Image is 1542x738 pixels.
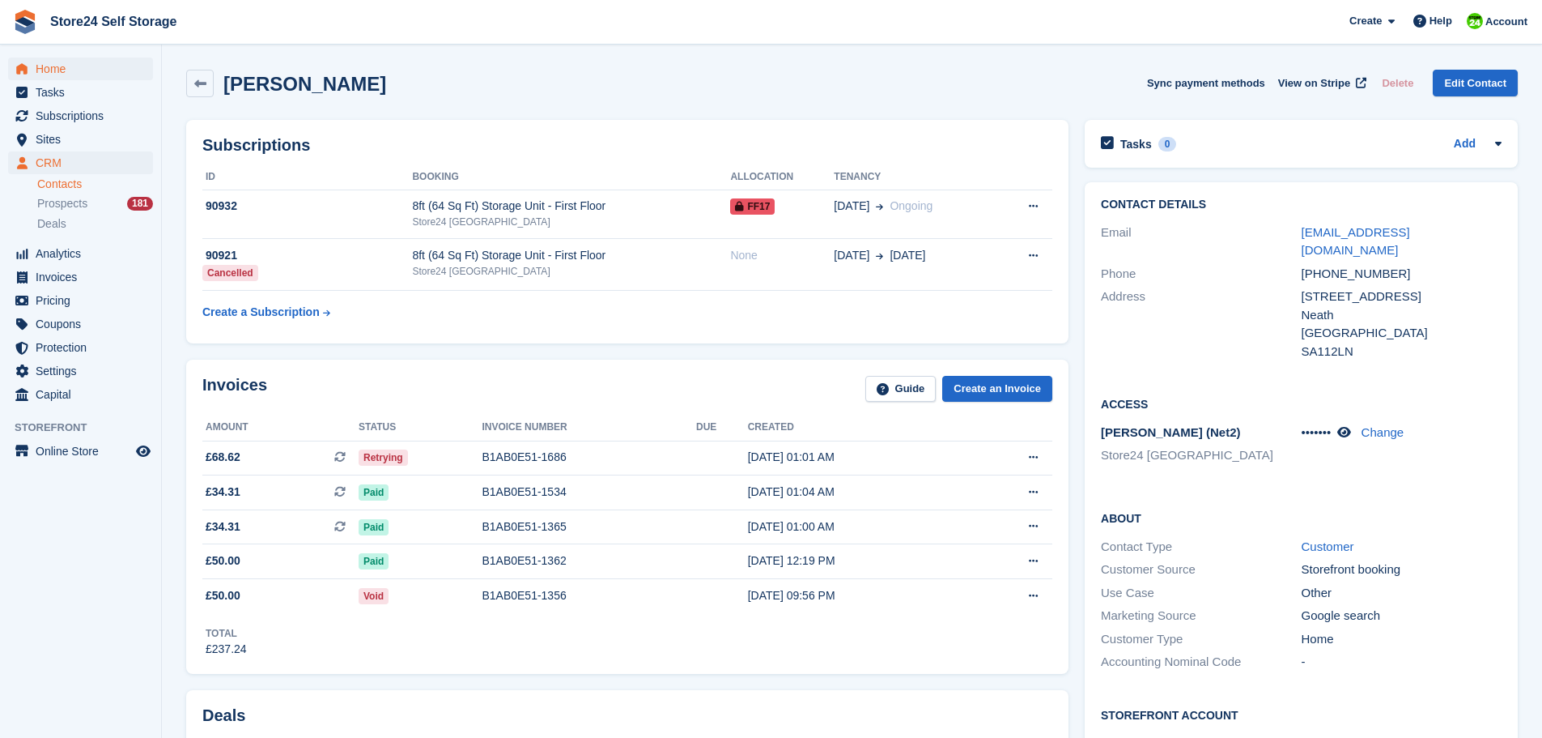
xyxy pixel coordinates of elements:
div: Customer Source [1101,561,1301,579]
th: Invoice number [482,415,696,441]
div: 90932 [202,198,412,215]
th: Allocation [730,164,834,190]
span: Online Store [36,440,133,463]
li: Store24 [GEOGRAPHIC_DATA] [1101,446,1301,465]
div: Create a Subscription [202,304,320,321]
a: menu [8,128,153,151]
div: Storefront booking [1302,561,1502,579]
span: Ongoing [890,199,932,212]
a: [EMAIL_ADDRESS][DOMAIN_NAME] [1302,225,1410,258]
h2: Tasks [1120,137,1152,151]
span: £50.00 [206,587,240,604]
div: Store24 [GEOGRAPHIC_DATA] [412,215,730,229]
div: SA112LN [1302,343,1502,361]
span: Paid [359,519,389,535]
div: Address [1101,288,1301,360]
a: Change [1361,425,1404,439]
span: £68.62 [206,449,240,466]
span: Account [1485,14,1527,30]
span: Storefront [15,420,161,436]
a: Prospects 181 [37,195,153,212]
a: Edit Contact [1433,70,1518,96]
span: Sites [36,128,133,151]
div: B1AB0E51-1356 [482,587,696,604]
span: Settings [36,360,133,382]
div: £237.24 [206,641,247,658]
span: Help [1429,13,1452,29]
h2: Contact Details [1101,198,1502,211]
div: [DATE] 09:56 PM [748,587,967,604]
a: menu [8,336,153,359]
img: Robert Sears [1467,13,1483,29]
div: 181 [127,197,153,211]
span: CRM [36,151,133,174]
div: [DATE] 12:19 PM [748,552,967,569]
span: Capital [36,383,133,406]
div: Other [1302,584,1502,603]
h2: Access [1101,395,1502,412]
a: Deals [37,215,153,232]
span: Paid [359,484,389,501]
div: B1AB0E51-1686 [482,449,696,466]
th: Created [748,415,967,441]
div: Google search [1302,607,1502,625]
a: Customer [1302,540,1354,553]
div: B1AB0E51-1365 [482,518,696,535]
span: Pricing [36,289,133,312]
a: menu [8,383,153,406]
div: [DATE] 01:01 AM [748,449,967,466]
span: Home [36,58,133,80]
div: Email [1101,224,1301,260]
a: menu [8,360,153,382]
span: Analytics [36,242,133,265]
span: £34.31 [206,484,240,501]
a: Create a Subscription [202,297,330,327]
div: Marketing Source [1101,607,1301,625]
div: Accounting Nominal Code [1101,653,1301,672]
a: menu [8,81,153,104]
div: Store24 [GEOGRAPHIC_DATA] [412,264,730,279]
div: - [1302,653,1502,672]
span: ••••••• [1302,425,1332,439]
span: Coupons [36,313,133,335]
th: Amount [202,415,359,441]
div: [DATE] 01:04 AM [748,484,967,501]
h2: Deals [202,706,245,725]
th: ID [202,164,412,190]
div: [STREET_ADDRESS] [1302,288,1502,306]
h2: About [1101,510,1502,526]
span: [DATE] [890,247,925,264]
div: Cancelled [202,265,258,281]
img: stora-icon-8386f47178a22dfd0bd8f6a31ec36ba5ce8667c1dd55bd0f319d3a0aa187defe.svg [13,10,37,34]
div: Neath [1302,306,1502,325]
th: Booking [412,164,730,190]
span: Subscriptions [36,105,133,127]
a: Create an Invoice [942,376,1052,403]
span: Protection [36,336,133,359]
div: Customer Type [1101,630,1301,649]
a: menu [8,266,153,288]
span: Create [1349,13,1382,29]
span: [DATE] [834,247,869,264]
a: Preview store [134,442,153,461]
th: Tenancy [834,164,996,190]
div: Total [206,626,247,641]
span: Prospects [37,196,87,211]
a: menu [8,151,153,174]
h2: Invoices [202,376,267,403]
span: Void [359,588,389,604]
span: Paid [359,553,389,569]
a: menu [8,313,153,335]
div: Home [1302,630,1502,649]
a: Store24 Self Storage [44,8,184,35]
div: Use Case [1101,584,1301,603]
div: [DATE] 01:00 AM [748,518,967,535]
div: 8ft (64 Sq Ft) Storage Unit - First Floor [412,198,730,215]
a: menu [8,289,153,312]
div: Contact Type [1101,538,1301,557]
a: Guide [865,376,937,403]
a: menu [8,440,153,463]
span: Invoices [36,266,133,288]
div: [GEOGRAPHIC_DATA] [1302,324,1502,343]
h2: [PERSON_NAME] [223,73,386,95]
